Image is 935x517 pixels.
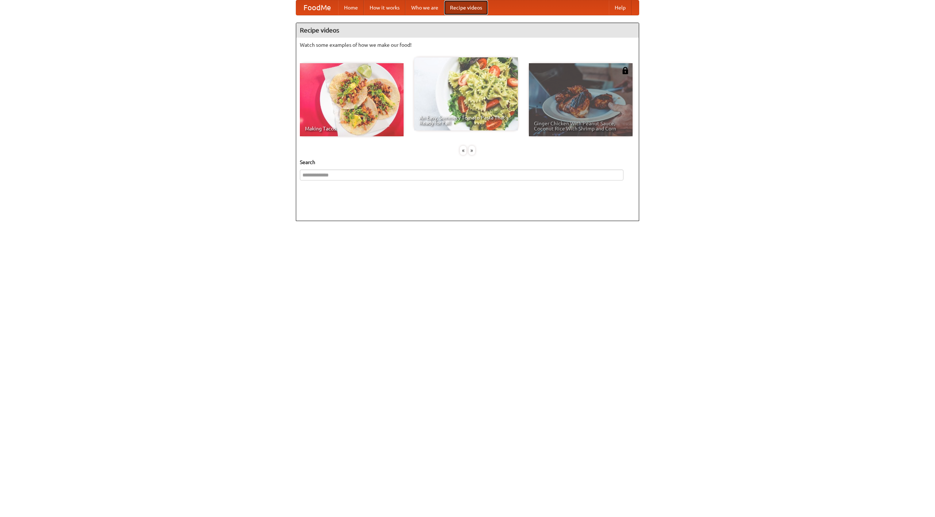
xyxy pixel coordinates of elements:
img: 483408.png [622,67,629,74]
h4: Recipe videos [296,23,639,38]
a: Who we are [405,0,444,15]
div: « [460,146,466,155]
a: Help [609,0,631,15]
div: » [469,146,475,155]
a: Recipe videos [444,0,488,15]
a: An Easy, Summery Tomato Pasta That's Ready for Fall [414,57,518,130]
span: Making Tacos [305,126,398,131]
a: FoodMe [296,0,338,15]
h5: Search [300,159,635,166]
a: How it works [364,0,405,15]
a: Home [338,0,364,15]
span: An Easy, Summery Tomato Pasta That's Ready for Fall [419,115,513,125]
p: Watch some examples of how we make our food! [300,41,635,49]
a: Making Tacos [300,63,404,136]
